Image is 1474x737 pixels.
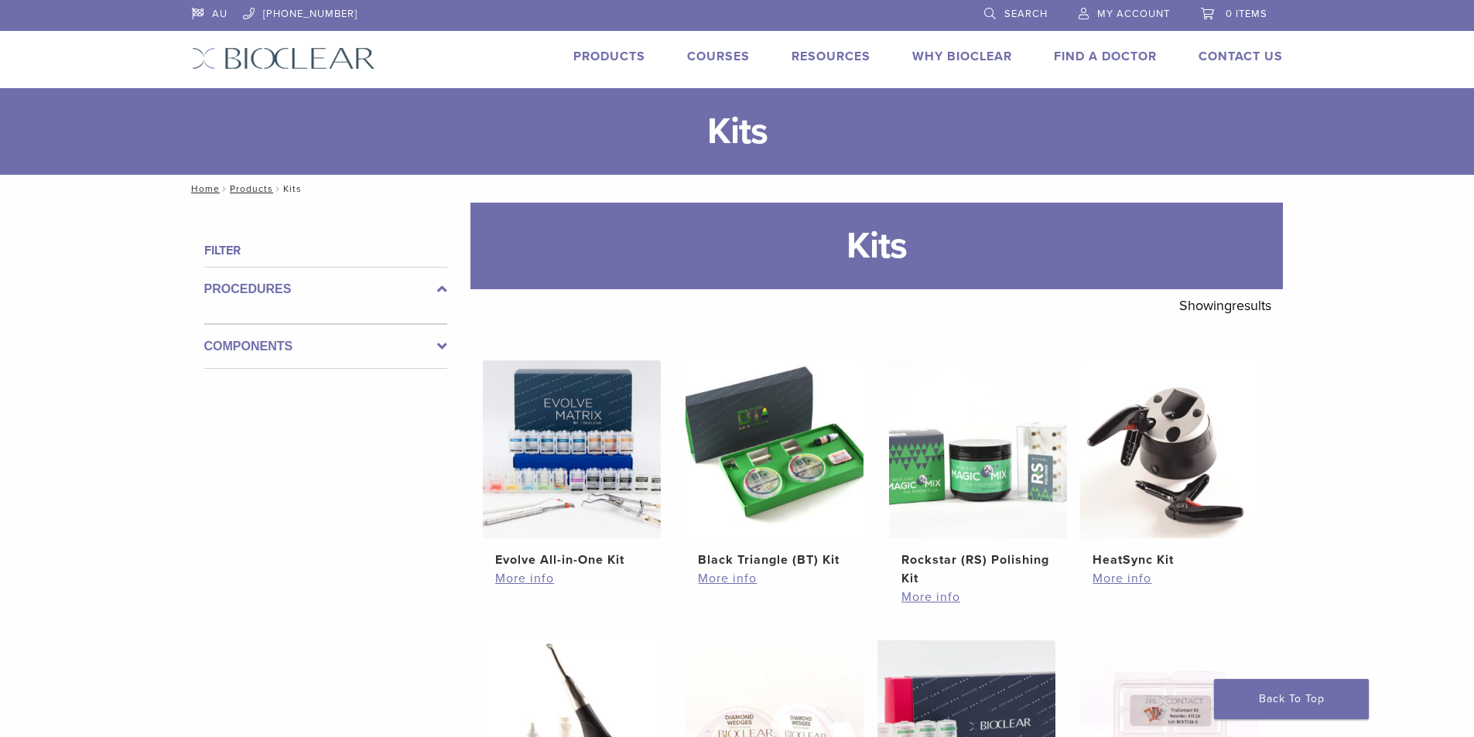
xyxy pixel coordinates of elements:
[901,588,1055,606] a: More info
[912,49,1012,64] a: Why Bioclear
[204,241,447,260] h4: Filter
[698,551,851,569] h2: Black Triangle (BT) Kit
[1054,49,1157,64] a: Find A Doctor
[470,203,1283,289] h1: Kits
[901,551,1055,588] h2: Rockstar (RS) Polishing Kit
[1093,551,1246,569] h2: HeatSync Kit
[180,175,1294,203] nav: Kits
[1214,679,1369,719] a: Back To Top
[792,49,870,64] a: Resources
[1004,8,1048,20] span: Search
[1226,8,1267,20] span: 0 items
[1093,569,1246,588] a: More info
[698,569,851,588] a: More info
[1079,360,1260,569] a: HeatSync KitHeatSync Kit
[1199,49,1283,64] a: Contact Us
[483,360,661,538] img: Evolve All-in-One Kit
[495,551,648,569] h2: Evolve All-in-One Kit
[186,183,220,194] a: Home
[686,360,864,538] img: Black Triangle (BT) Kit
[273,185,283,193] span: /
[204,337,447,356] label: Components
[1179,289,1271,322] p: Showing results
[230,183,273,194] a: Products
[220,185,230,193] span: /
[495,569,648,588] a: More info
[888,360,1069,588] a: Rockstar (RS) Polishing KitRockstar (RS) Polishing Kit
[1097,8,1170,20] span: My Account
[204,280,447,299] label: Procedures
[573,49,645,64] a: Products
[889,360,1067,538] img: Rockstar (RS) Polishing Kit
[687,49,750,64] a: Courses
[482,360,662,569] a: Evolve All-in-One KitEvolve All-in-One Kit
[192,47,375,70] img: Bioclear
[685,360,865,569] a: Black Triangle (BT) KitBlack Triangle (BT) Kit
[1080,360,1258,538] img: HeatSync Kit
